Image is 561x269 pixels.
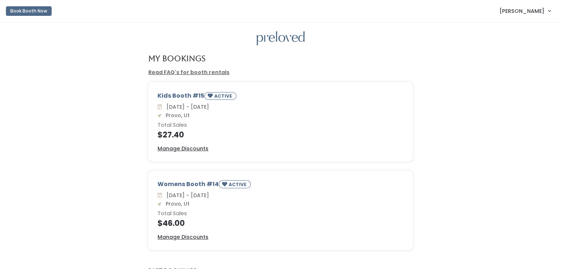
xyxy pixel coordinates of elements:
[214,93,233,99] small: ACTIVE
[163,103,209,111] span: [DATE] - [DATE]
[157,233,208,241] a: Manage Discounts
[163,192,209,199] span: [DATE] - [DATE]
[163,112,190,119] span: Provo, Ut
[492,3,558,19] a: [PERSON_NAME]
[157,91,404,103] div: Kids Booth #15
[229,181,248,188] small: ACTIVE
[257,31,305,46] img: preloved logo
[148,69,229,76] a: Read FAQ's for booth rentals
[157,122,404,128] h6: Total Sales
[148,54,205,63] h4: My Bookings
[157,145,208,152] u: Manage Discounts
[6,6,52,16] button: Book Booth Now
[157,211,404,217] h6: Total Sales
[157,219,404,227] h4: $46.00
[163,200,190,207] span: Provo, Ut
[499,7,544,15] span: [PERSON_NAME]
[6,3,52,19] a: Book Booth Now
[157,145,208,153] a: Manage Discounts
[157,130,404,139] h4: $27.40
[157,180,404,191] div: Womens Booth #14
